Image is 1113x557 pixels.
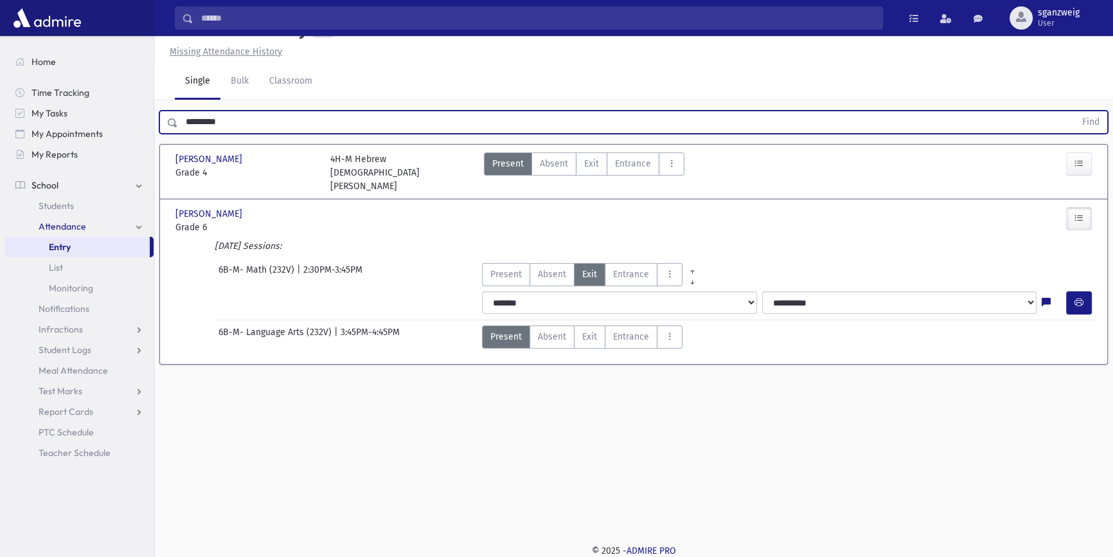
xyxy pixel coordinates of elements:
span: Time Tracking [31,87,89,98]
a: Missing Attendance History [165,46,282,57]
a: Monitoring [5,278,154,298]
a: Entry [5,237,150,257]
span: Absent [540,157,568,170]
span: Entrance [615,157,651,170]
a: Students [5,196,154,216]
span: 3:45PM-4:45PM [341,325,400,349]
span: Students [39,200,74,212]
span: Present [490,330,522,343]
a: My Reports [5,144,154,165]
span: Grade 6 [175,221,317,234]
a: Time Tracking [5,82,154,103]
span: Present [490,268,522,281]
input: Search [193,6,882,30]
a: Test Marks [5,381,154,401]
span: My Tasks [31,107,67,119]
a: Notifications [5,298,154,319]
span: Monitoring [49,282,93,294]
span: 6B-M- Language Arts (232V) [218,325,334,349]
span: My Appointments [31,128,103,140]
a: Student Logs [5,340,154,360]
span: Absent [538,330,566,343]
span: Exit [582,268,597,281]
span: Home [31,56,56,68]
div: AttTypes [482,325,682,349]
span: Teacher Schedule [39,447,111,459]
span: Absent [538,268,566,281]
button: Find [1074,111,1107,133]
span: Exit [582,330,597,343]
div: AttTypes [482,263,702,286]
span: Entry [49,241,71,253]
span: Infractions [39,324,83,335]
u: Missing Attendance History [170,46,282,57]
div: AttTypes [484,152,684,193]
span: sganzweig [1038,8,1080,18]
a: PTC Schedule [5,422,154,443]
a: Report Cards [5,401,154,422]
div: 4H-M Hebrew [DEMOGRAPHIC_DATA][PERSON_NAME] [330,152,472,193]
span: 6B-M- Math (232V) [218,263,297,286]
span: [PERSON_NAME] [175,152,245,166]
a: Home [5,51,154,72]
span: [PERSON_NAME] [175,207,245,221]
span: Entrance [613,268,649,281]
span: My Reports [31,149,78,160]
a: Classroom [259,64,323,100]
span: List [49,262,63,273]
span: Grade 4 [175,166,317,179]
span: Exit [584,157,599,170]
a: Bulk [220,64,259,100]
span: 2:30PM-3:45PM [303,263,362,286]
a: School [5,175,154,196]
span: Present [492,157,524,170]
a: My Appointments [5,123,154,144]
img: AdmirePro [10,5,84,31]
span: PTC Schedule [39,426,94,438]
span: Attendance [39,221,86,232]
span: Test Marks [39,385,82,397]
span: | [334,325,341,349]
a: Single [175,64,220,100]
a: Attendance [5,216,154,237]
i: [DATE] Sessions: [215,241,281,251]
span: Meal Attendance [39,365,108,376]
span: Report Cards [39,406,93,417]
span: Student Logs [39,344,91,356]
span: | [297,263,303,286]
a: Infractions [5,319,154,340]
span: School [31,179,58,191]
a: Meal Attendance [5,360,154,381]
a: Teacher Schedule [5,443,154,463]
a: My Tasks [5,103,154,123]
a: List [5,257,154,278]
span: Entrance [613,330,649,343]
span: User [1038,18,1080,28]
span: Notifications [39,303,89,315]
